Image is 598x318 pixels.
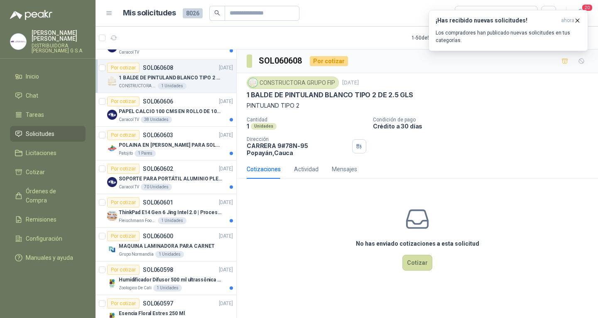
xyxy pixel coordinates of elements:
[573,6,588,21] button: 20
[183,8,203,18] span: 8026
[119,184,139,190] p: Caracol TV
[10,126,86,142] a: Solicitudes
[143,301,173,306] p: SOL060597
[155,251,184,258] div: 1 Unidades
[342,79,359,87] p: [DATE]
[26,91,38,100] span: Chat
[436,29,581,44] p: Los compradores han publicado nuevas solicitudes en tus categorías.
[96,194,236,228] a: Por cotizarSOL060601[DATE] Company LogoThinkPad E14 Gen 6 Jing Intel 2.0 | Procesador Intel Core ...
[96,261,236,295] a: Por cotizarSOL060598[DATE] Company LogoHumidificador Difusor 500 ml ultrassônica Residencial Ultr...
[119,116,139,123] p: Caracol TV
[107,143,117,153] img: Company Logo
[143,166,173,172] p: SOL060602
[26,215,56,224] span: Remisiones
[107,177,117,187] img: Company Logo
[143,99,173,104] p: SOL060606
[119,251,154,258] p: Grupo Normandía
[373,117,595,123] p: Condición de pago
[26,129,54,138] span: Solicitudes
[581,4,593,12] span: 20
[107,76,117,86] img: Company Logo
[96,160,236,194] a: Por cotizarSOL060602[DATE] Company LogoSOPORTE PARA PORTÁTIL ALUMINIO PLEGABLE VTACaracol TV70 Un...
[10,250,86,266] a: Manuales y ayuda
[10,107,86,123] a: Tareas
[247,142,349,156] p: CARRERA 9#78N-95 Popayán , Cauca
[10,231,86,247] a: Configuración
[32,43,86,53] p: DISTRIBUIDORA [PERSON_NAME] G S.A
[119,141,222,149] p: POLAINA EN [PERSON_NAME] PARA SOLDADOR / ADJUNTAR FICHA TECNICA
[119,217,156,224] p: Fleischmann Foods S.A.
[119,74,222,82] p: 1 BALDE DE PINTULAND BLANCO TIPO 2 DE 2.5 GLS
[373,123,595,130] p: Crédito a 30 días
[119,310,185,318] p: Esencia Floral Estres 250 Ml
[107,130,140,140] div: Por cotizar
[219,300,233,308] p: [DATE]
[436,17,558,24] h3: ¡Has recibido nuevas solicitudes!
[143,132,173,138] p: SOL060603
[10,164,86,180] a: Cotizar
[143,200,173,205] p: SOL060601
[107,96,140,106] div: Por cotizar
[561,17,574,24] span: ahora
[310,56,348,66] div: Por cotizar
[247,117,366,123] p: Cantidad
[119,108,222,116] p: PAPEL CALCIO 100 CMS EN ROLLO DE 100 GR
[294,165,319,174] div: Actividad
[10,88,86,104] a: Chat
[141,184,172,190] div: 70 Unidades
[247,91,413,99] p: 1 BALDE DE PINTULAND BLANCO TIPO 2 DE 2.5 GLS
[32,30,86,42] p: [PERSON_NAME] [PERSON_NAME]
[10,10,52,20] img: Logo peakr
[251,123,277,130] div: Unidades
[107,197,140,207] div: Por cotizar
[259,54,303,67] h3: SOL060608
[332,165,357,174] div: Mensajes
[10,34,26,49] img: Company Logo
[26,72,39,81] span: Inicio
[247,165,281,174] div: Cotizaciones
[107,63,140,73] div: Por cotizar
[247,76,339,89] div: CONSTRUCTORA GRUPO FIP
[135,150,156,157] div: 1 Pares
[26,168,45,177] span: Cotizar
[412,31,466,44] div: 1 - 50 de 5535
[107,298,140,308] div: Por cotizar
[107,278,117,288] img: Company Logo
[96,93,236,127] a: Por cotizarSOL060606[DATE] Company LogoPAPEL CALCIO 100 CMS EN ROLLO DE 100 GRCaracol TV38 Unidades
[119,49,139,56] p: Caracol TV
[143,233,173,239] p: SOL060600
[356,239,479,248] h3: No has enviado cotizaciones a esta solicitud
[96,127,236,160] a: Por cotizarSOL060603[DATE] Company LogoPOLAINA EN [PERSON_NAME] PARA SOLDADOR / ADJUNTAR FICHA TE...
[143,267,173,273] p: SOL060598
[107,211,117,221] img: Company Logo
[26,187,78,205] span: Órdenes de Compra
[143,65,173,71] p: SOL060608
[248,78,257,87] img: Company Logo
[119,150,133,157] p: Patojito
[460,9,478,18] div: Todas
[153,285,182,291] div: 1 Unidades
[26,234,62,243] span: Configuración
[214,10,220,16] span: search
[247,101,588,110] p: PINTULAND TIPO 2
[107,231,140,241] div: Por cotizar
[107,164,140,174] div: Por cotizar
[26,253,73,262] span: Manuales y ayuda
[402,255,432,271] button: Cotizar
[119,276,222,284] p: Humidificador Difusor 500 ml ultrassônica Residencial Ultrassônico 500ml con voltaje de blanco
[219,64,233,72] p: [DATE]
[107,110,117,120] img: Company Logo
[96,59,236,93] a: Por cotizarSOL060608[DATE] Company Logo1 BALDE DE PINTULAND BLANCO TIPO 2 DE 2.5 GLSCONSTRUCTORA ...
[219,98,233,106] p: [DATE]
[247,136,349,142] p: Dirección
[158,217,186,224] div: 1 Unidades
[219,232,233,240] p: [DATE]
[107,265,140,275] div: Por cotizar
[158,83,186,89] div: 1 Unidades
[219,199,233,207] p: [DATE]
[123,7,176,19] h1: Mis solicitudes
[141,116,172,123] div: 38 Unidades
[247,123,249,130] p: 1
[119,209,222,217] p: ThinkPad E14 Gen 6 Jing Intel 2.0 | Procesador Intel Core Ultra 5 125U ( 12
[10,212,86,227] a: Remisiones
